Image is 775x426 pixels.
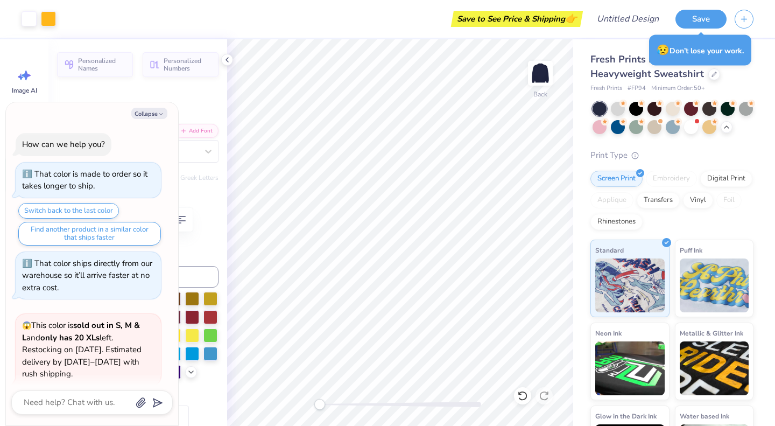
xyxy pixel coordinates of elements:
[646,171,697,187] div: Embroidery
[174,124,219,138] button: Add Font
[680,327,743,339] span: Metallic & Glitter Ink
[628,84,646,93] span: # FP94
[595,259,665,312] img: Standard
[565,12,577,25] span: 👉
[22,320,140,343] strong: sold out in S, M & L
[651,84,705,93] span: Minimum Order: 50 +
[533,89,547,99] div: Back
[22,320,142,379] span: This color is and left. Restocking on [DATE]. Estimated delivery by [DATE]–[DATE] with rush shipp...
[22,320,31,331] span: 😱
[657,43,670,57] span: 😥
[683,192,713,208] div: Vinyl
[680,259,749,312] img: Puff Ink
[131,108,167,119] button: Collapse
[716,192,742,208] div: Foil
[700,171,752,187] div: Digital Print
[57,99,219,113] div: Text Tool
[57,52,133,77] button: Personalized Names
[454,11,580,27] div: Save to See Price & Shipping
[680,410,729,422] span: Water based Ink
[637,192,680,208] div: Transfers
[18,222,161,246] button: Find another product in a similar color that ships faster
[12,86,37,95] span: Image AI
[595,410,657,422] span: Glow in the Dark Ink
[314,399,325,410] div: Accessibility label
[590,192,633,208] div: Applique
[590,84,622,93] span: Fresh Prints
[40,332,100,343] strong: only has 20 XLs
[590,149,753,162] div: Print Type
[590,214,643,230] div: Rhinestones
[590,171,643,187] div: Screen Print
[18,203,119,219] button: Switch back to the last color
[22,139,105,150] div: How can we help you?
[164,57,212,72] span: Personalized Numbers
[588,8,667,30] input: Untitled Design
[22,258,152,293] div: That color ships directly from our warehouse so it’ll arrive faster at no extra cost.
[143,52,219,77] button: Personalized Numbers
[675,10,727,29] button: Save
[680,245,702,256] span: Puff Ink
[595,245,624,256] span: Standard
[595,341,665,395] img: Neon Ink
[590,53,734,80] span: Fresh Prints Denver Mock Neck Heavyweight Sweatshirt
[649,35,751,66] div: Don’t lose your work.
[78,57,126,72] span: Personalized Names
[595,327,622,339] span: Neon Ink
[151,173,219,182] button: Switch to Greek Letters
[22,169,147,192] div: That color is made to order so it takes longer to ship.
[680,341,749,395] img: Metallic & Glitter Ink
[530,62,551,84] img: Back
